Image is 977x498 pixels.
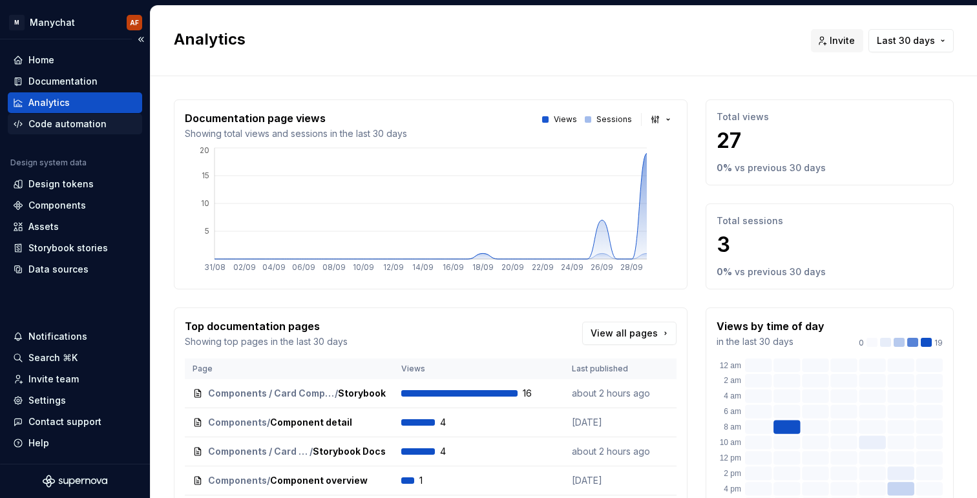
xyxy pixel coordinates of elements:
tspan: 5 [205,226,209,236]
a: Home [8,50,142,70]
button: Search ⌘K [8,348,142,368]
button: Contact support [8,411,142,432]
p: Views [554,114,577,125]
button: Last 30 days [868,29,954,52]
tspan: 14/09 [412,262,434,272]
p: 0 [859,338,864,348]
div: Analytics [28,96,70,109]
a: Code automation [8,114,142,134]
tspan: 28/09 [620,262,643,272]
span: Last 30 days [877,34,935,47]
text: 8 am [724,422,741,431]
div: M [9,15,25,30]
div: Help [28,437,49,450]
text: 2 am [724,376,741,385]
div: Manychat [30,16,75,29]
text: 2 pm [724,469,741,478]
p: 27 [717,128,943,154]
p: about 2 hours ago [572,445,669,458]
span: Components [208,474,267,487]
div: 19 [859,338,943,348]
button: Help [8,433,142,453]
span: Component detail [270,416,352,429]
div: Invite team [28,373,79,386]
div: Home [28,54,54,67]
tspan: 20 [200,145,209,155]
tspan: 06/09 [292,262,315,272]
span: 4 [440,445,474,458]
div: AF [130,17,139,28]
tspan: 31/08 [204,262,226,272]
th: Views [394,358,564,379]
tspan: 02/09 [233,262,256,272]
p: in the last 30 days [717,335,825,348]
tspan: 10/09 [353,262,374,272]
p: 3 [717,232,943,258]
button: Notifications [8,326,142,347]
span: / [267,474,270,487]
span: Storybook Docs [313,445,386,458]
text: 10 am [720,438,741,447]
div: Documentation [28,75,98,88]
a: Settings [8,390,142,411]
tspan: 12/09 [383,262,404,272]
a: Components [8,195,142,216]
text: 12 pm [720,453,741,462]
span: 16 [523,387,556,400]
text: 6 am [724,407,741,416]
tspan: 04/09 [262,262,286,272]
svg: Supernova Logo [43,475,107,488]
span: / [310,445,313,458]
h2: Analytics [174,29,795,50]
span: Component overview [270,474,368,487]
span: / [335,387,338,400]
p: Sessions [596,114,632,125]
text: 4 pm [724,484,741,493]
span: Components [208,416,267,429]
tspan: 24/09 [561,262,583,272]
span: Components / Card Component [208,387,335,400]
div: Notifications [28,330,87,343]
div: Code automation [28,118,107,130]
span: 1 [419,474,453,487]
span: Components / Card Component [208,445,310,458]
div: Assets [28,220,59,233]
p: [DATE] [572,416,669,429]
p: vs previous 30 days [735,161,826,174]
div: Contact support [28,415,101,428]
p: 0 % [717,265,732,278]
text: 4 am [724,391,741,400]
button: Collapse sidebar [132,30,150,48]
div: Storybook stories [28,242,108,254]
span: Invite [830,34,855,47]
tspan: 08/09 [322,262,346,272]
span: Storybook [338,387,386,400]
div: Design tokens [28,178,94,191]
p: Total sessions [717,214,943,227]
p: Top documentation pages [185,318,348,334]
a: Assets [8,216,142,237]
span: / [267,416,270,429]
p: Showing total views and sessions in the last 30 days [185,127,407,140]
p: about 2 hours ago [572,387,669,400]
a: Analytics [8,92,142,113]
div: Components [28,199,86,212]
th: Last published [564,358,677,379]
div: Search ⌘K [28,351,78,364]
p: Total views [717,110,943,123]
p: 0 % [717,161,732,174]
button: MManychatAF [3,8,147,36]
div: Design system data [10,158,87,168]
a: Storybook stories [8,238,142,258]
div: Settings [28,394,66,407]
text: 12 am [720,361,741,370]
tspan: 26/09 [591,262,613,272]
p: Views by time of day [717,318,825,334]
tspan: 16/09 [443,262,464,272]
span: 4 [440,416,474,429]
a: Design tokens [8,174,142,194]
a: Data sources [8,259,142,280]
span: View all pages [591,327,658,340]
tspan: 22/09 [532,262,554,272]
